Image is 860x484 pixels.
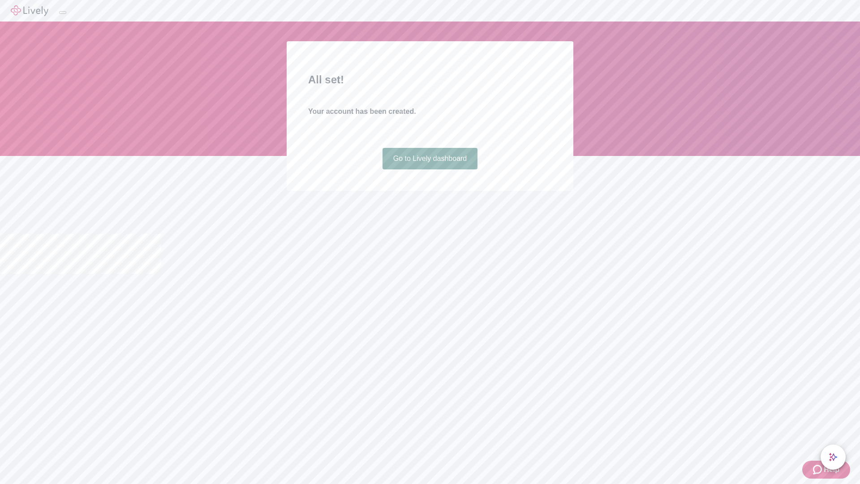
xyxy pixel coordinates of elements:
[821,445,846,470] button: chat
[59,11,66,14] button: Log out
[308,106,552,117] h4: Your account has been created.
[829,453,838,462] svg: Lively AI Assistant
[11,5,48,16] img: Lively
[824,464,839,475] span: Help
[308,72,552,88] h2: All set!
[813,464,824,475] svg: Zendesk support icon
[802,461,850,479] button: Zendesk support iconHelp
[383,148,478,169] a: Go to Lively dashboard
